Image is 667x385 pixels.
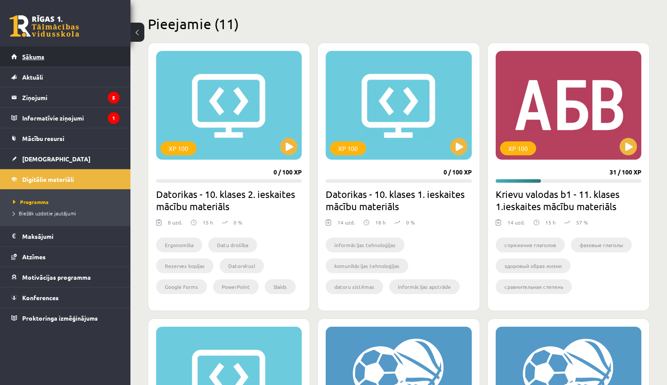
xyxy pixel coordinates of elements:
span: Konferences [22,294,59,301]
div: 14 uzd. [337,218,355,231]
span: Biežāk uzdotie jautājumi [13,210,76,217]
i: 5 [108,92,120,104]
li: PowerPoint [213,279,259,294]
p: 0 % [233,218,242,226]
a: Informatīvie ziņojumi1 [11,108,120,128]
h2: Krievu valodas b1 - 11. klases 1.ieskaites mācību materiāls [496,188,641,212]
a: Atzīmes [11,247,120,267]
li: Datu drošība [208,238,257,252]
span: Atzīmes [22,253,46,261]
li: Rezerves kopijas [156,258,213,273]
a: [DEMOGRAPHIC_DATA] [11,149,120,169]
i: 1 [108,112,120,124]
li: Datorvīrusi [220,258,264,273]
a: Rīgas 1. Tālmācības vidusskola [10,15,79,37]
a: Motivācijas programma [11,267,120,287]
div: 14 uzd. [507,218,525,231]
span: [DEMOGRAPHIC_DATA] [22,155,90,163]
li: komunikācijas tehnoloģijas [326,258,408,273]
span: Mācību resursi [22,134,64,142]
li: Slaids [265,279,296,294]
li: cпряжение глаголов [496,238,565,252]
a: Maksājumi [11,226,120,246]
li: Ergonomika [156,238,202,252]
h2: Datorikas - 10. klases 1. ieskaites mācību materiāls [326,188,471,212]
span: Programma [13,198,49,205]
li: здоровый образ жизни [496,258,570,273]
li: informācijas apstrāde [389,279,460,294]
div: XP 100 [500,141,536,155]
a: Proktoringa izmēģinājums [11,308,120,328]
legend: Informatīvie ziņojumi [22,108,120,128]
div: XP 100 [330,141,366,155]
a: Aktuāli [11,67,120,87]
h2: Datorikas - 10. klases 2. ieskaites mācību materiāls [156,188,302,212]
legend: Maksājumi [22,226,120,246]
span: Motivācijas programma [22,273,91,281]
legend: Ziņojumi [22,87,120,107]
li: фазовые глаголы [571,238,632,252]
div: XP 100 [160,141,197,155]
li: datoru sistēmas [326,279,383,294]
a: Biežāk uzdotie jautājumi [13,209,122,217]
p: 0 % [406,218,415,226]
span: Aktuāli [22,73,43,81]
a: Konferences [11,288,120,308]
li: informācijas tehnoloģijas [326,238,404,252]
div: 8 uzd. [168,218,182,231]
span: Sākums [22,53,44,60]
p: 18 h [375,218,386,226]
a: Digitālie materiāli [11,169,120,189]
p: 15 h [203,218,213,226]
a: Mācību resursi [11,128,120,148]
h2: Pieejamie (11) [148,15,650,32]
li: Google Forms [156,279,207,294]
p: 57 % [576,218,588,226]
a: Programma [13,198,122,206]
span: Proktoringa izmēģinājums [22,314,98,322]
a: Sākums [11,47,120,67]
p: 15 h [545,218,556,226]
span: Digitālie materiāli [22,175,74,183]
a: Ziņojumi5 [11,87,120,107]
li: сравнительная степень [496,279,572,294]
